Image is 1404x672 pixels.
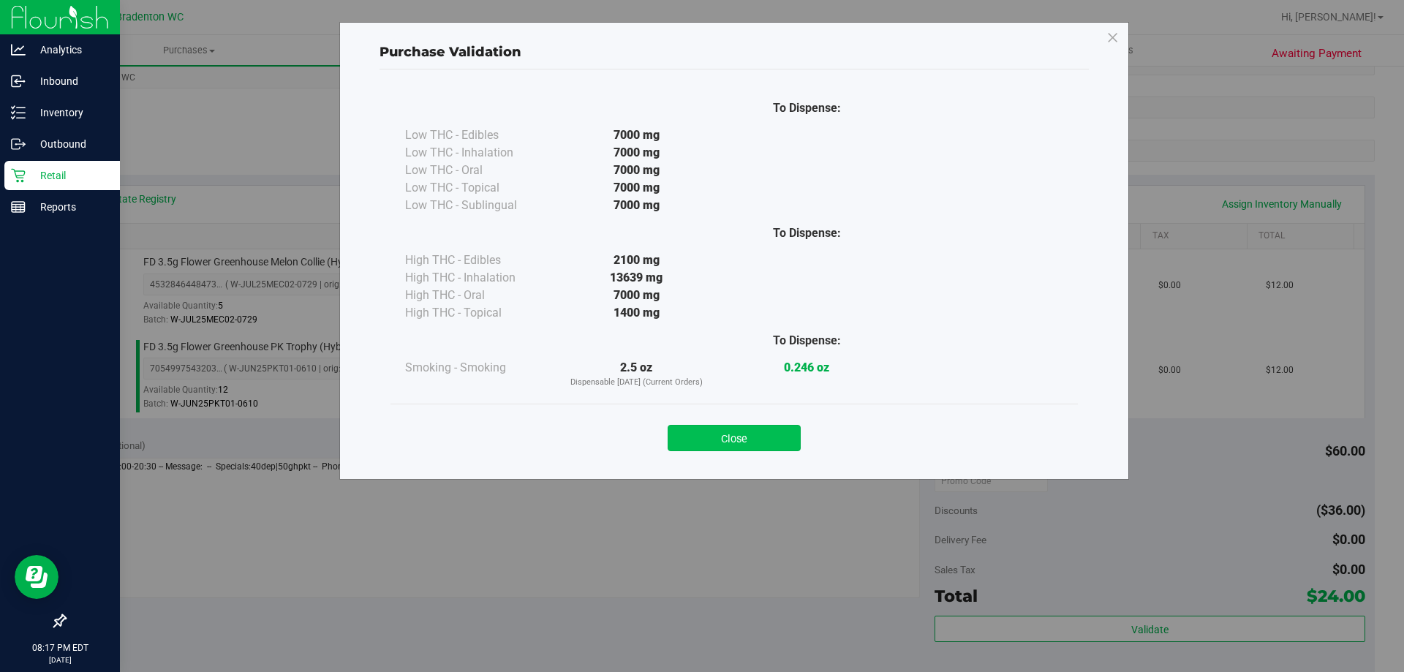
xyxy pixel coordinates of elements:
[551,127,722,144] div: 7000 mg
[551,269,722,287] div: 13639 mg
[405,359,551,377] div: Smoking - Smoking
[7,641,113,654] p: 08:17 PM EDT
[551,162,722,179] div: 7000 mg
[722,224,892,242] div: To Dispense:
[26,41,113,58] p: Analytics
[551,359,722,389] div: 2.5 oz
[405,197,551,214] div: Low THC - Sublingual
[26,167,113,184] p: Retail
[668,425,801,451] button: Close
[26,198,113,216] p: Reports
[551,304,722,322] div: 1400 mg
[11,105,26,120] inline-svg: Inventory
[405,252,551,269] div: High THC - Edibles
[11,42,26,57] inline-svg: Analytics
[405,269,551,287] div: High THC - Inhalation
[26,104,113,121] p: Inventory
[15,555,58,599] iframe: Resource center
[405,162,551,179] div: Low THC - Oral
[405,287,551,304] div: High THC - Oral
[405,144,551,162] div: Low THC - Inhalation
[7,654,113,665] p: [DATE]
[405,304,551,322] div: High THC - Topical
[11,200,26,214] inline-svg: Reports
[11,168,26,183] inline-svg: Retail
[405,127,551,144] div: Low THC - Edibles
[551,252,722,269] div: 2100 mg
[551,197,722,214] div: 7000 mg
[26,135,113,153] p: Outbound
[722,332,892,350] div: To Dispense:
[380,44,521,60] span: Purchase Validation
[722,99,892,117] div: To Dispense:
[551,377,722,389] p: Dispensable [DATE] (Current Orders)
[11,74,26,88] inline-svg: Inbound
[26,72,113,90] p: Inbound
[551,144,722,162] div: 7000 mg
[405,179,551,197] div: Low THC - Topical
[11,137,26,151] inline-svg: Outbound
[551,287,722,304] div: 7000 mg
[551,179,722,197] div: 7000 mg
[784,360,829,374] strong: 0.246 oz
